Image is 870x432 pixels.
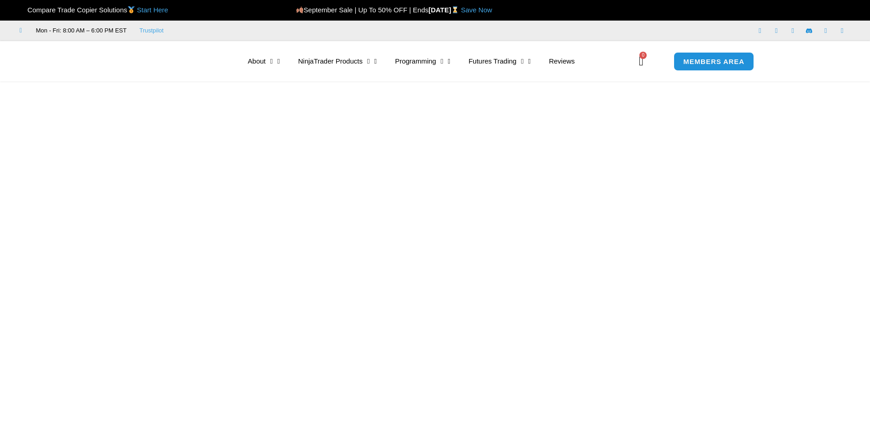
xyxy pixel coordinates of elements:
[296,6,303,13] img: 🍂
[639,52,647,59] span: 0
[139,25,163,36] a: Trustpilot
[459,51,540,72] a: Futures Trading
[428,6,461,14] strong: [DATE]
[239,51,289,72] a: About
[461,6,492,14] a: Save Now
[34,25,127,36] span: Mon - Fri: 8:00 AM – 6:00 PM EST
[386,51,459,72] a: Programming
[540,51,584,72] a: Reviews
[20,6,27,13] img: 🏆
[239,51,636,72] nav: Menu
[674,52,754,71] a: MEMBERS AREA
[108,45,206,78] img: LogoAI | Affordable Indicators – NinjaTrader
[452,6,459,13] img: ⌛
[296,6,429,14] span: September Sale | Up To 50% OFF | Ends
[683,58,744,65] span: MEMBERS AREA
[289,51,386,72] a: NinjaTrader Products
[20,6,168,14] span: Compare Trade Copier Solutions
[625,48,657,75] a: 0
[137,6,168,14] a: Start Here
[128,6,135,13] img: 🥇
